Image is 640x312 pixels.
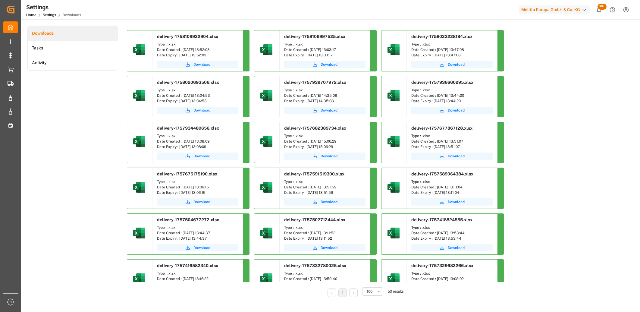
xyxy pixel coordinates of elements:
span: delivery-1757416582340.xlsx [157,263,218,268]
img: microsoft-excel-2019--v1.png [132,226,146,240]
button: Download [411,107,493,114]
span: delivery-1757939707972.xlsx [284,80,346,85]
div: Type : .xlsx [284,225,365,230]
span: Download [193,199,210,205]
a: Download [157,61,238,68]
span: delivery-1757591519300.xlsx [284,172,344,176]
div: Date Expiry : [DATE] 13:04:53 [157,98,238,104]
div: Date Expiry : [DATE] 13:44:20 [411,98,493,104]
img: microsoft-excel-2019--v1.png [132,43,146,57]
div: Date Created : [DATE] 13:06:15 [157,184,238,190]
div: Date Expiry : [DATE] 13:06:15 [157,190,238,195]
span: Download [321,62,337,67]
span: 100 [367,289,372,294]
div: Date Created : [DATE] 13:44:20 [411,93,493,98]
span: delivery-1757675175190.xlsx [157,172,217,176]
span: delivery-1758109922904.xlsx [157,34,218,39]
img: microsoft-excel-2019--v1.png [386,272,401,286]
div: Type : .xlsx [411,271,493,276]
div: Date Created : [DATE] 13:03:17 [284,47,365,52]
span: delivery-1758020693506.xlsx [157,80,219,85]
img: microsoft-excel-2019--v1.png [386,180,401,194]
div: Type : .xlsx [411,42,493,47]
button: Download [157,153,238,160]
button: Download [284,244,365,251]
button: Download [411,244,493,251]
span: Download [448,153,465,159]
span: 99+ [598,4,607,10]
div: Type : .xlsx [157,271,238,276]
div: Date Created : [DATE] 13:59:40 [284,276,365,282]
span: delivery-1757504677272.xlsx [157,217,219,222]
button: Download [284,61,365,68]
span: delivery-1758023228184.xlsx [411,34,472,39]
a: Settings [43,13,56,17]
span: Download [448,245,465,251]
div: Type : .xlsx [284,133,365,139]
img: microsoft-excel-2019--v1.png [386,226,401,240]
li: Previous Page [328,288,336,297]
div: Date Created : [DATE] 13:44:37 [157,230,238,236]
div: Date Expiry : [DATE] 13:03:17 [284,52,365,58]
img: microsoft-excel-2019--v1.png [386,88,401,103]
div: Date Created : [DATE] 13:11:52 [284,230,365,236]
span: Download [448,199,465,205]
div: Type : .xlsx [284,179,365,184]
img: microsoft-excel-2019--v1.png [132,88,146,103]
img: microsoft-excel-2019--v1.png [132,180,146,194]
div: Date Created : [DATE] 13:53:44 [411,230,493,236]
span: delivery-1757936660295.xlsx [411,80,473,85]
img: microsoft-excel-2019--v1.png [259,88,274,103]
div: Date Expiry : [DATE] 13:51:07 [411,144,493,150]
span: Download [321,199,337,205]
div: Date Expiry : [DATE] 13:08:09 [157,144,238,150]
div: Settings [26,3,81,12]
span: delivery-1757682389734.xlsx [284,126,346,131]
span: delivery-1757329682266.xlsx [411,263,473,268]
div: Type : .xlsx [284,87,365,93]
div: Date Expiry : [DATE] 14:35:08 [284,98,365,104]
span: delivery-1757332780025.xlsx [284,263,346,268]
button: Help Center [606,3,619,17]
div: Type : .xlsx [284,271,365,276]
div: Type : .xlsx [157,179,238,184]
button: Download [284,153,365,160]
div: Date Created : [DATE] 13:08:09 [157,139,238,144]
a: Download [157,244,238,251]
span: Download [321,108,337,113]
div: Date Created : [DATE] 13:08:02 [411,276,493,282]
div: Date Expiry : [DATE] 15:06:29 [284,144,365,150]
div: Date Created : [DATE] 13:52:03 [157,47,238,52]
div: Date Created : [DATE] 14:35:08 [284,93,365,98]
span: Download [193,62,210,67]
div: Date Created : [DATE] 13:16:22 [157,276,238,282]
a: Downloads [28,26,118,41]
div: Melitta Europa GmbH & Co. KG [519,5,590,14]
button: Download [157,198,238,206]
button: Download [411,61,493,68]
span: Download [193,153,210,159]
div: Type : .xlsx [284,42,365,47]
span: Download [193,245,210,251]
span: 53 results [388,289,403,294]
div: Date Expiry : [DATE] 13:47:08 [411,52,493,58]
div: Type : .xlsx [157,225,238,230]
button: Download [284,198,365,206]
a: Activity [28,55,118,70]
li: Tasks [28,41,118,55]
img: microsoft-excel-2019--v1.png [386,134,401,149]
img: microsoft-excel-2019--v1.png [132,272,146,286]
div: Type : .xlsx [411,87,493,93]
span: Download [321,245,337,251]
div: Date Created : [DATE] 13:51:59 [284,184,365,190]
div: Date Expiry : [DATE] 13:53:44 [411,236,493,241]
button: Download [411,153,493,160]
img: microsoft-excel-2019--v1.png [259,180,274,194]
span: delivery-1758106997525.xlsx [284,34,345,39]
